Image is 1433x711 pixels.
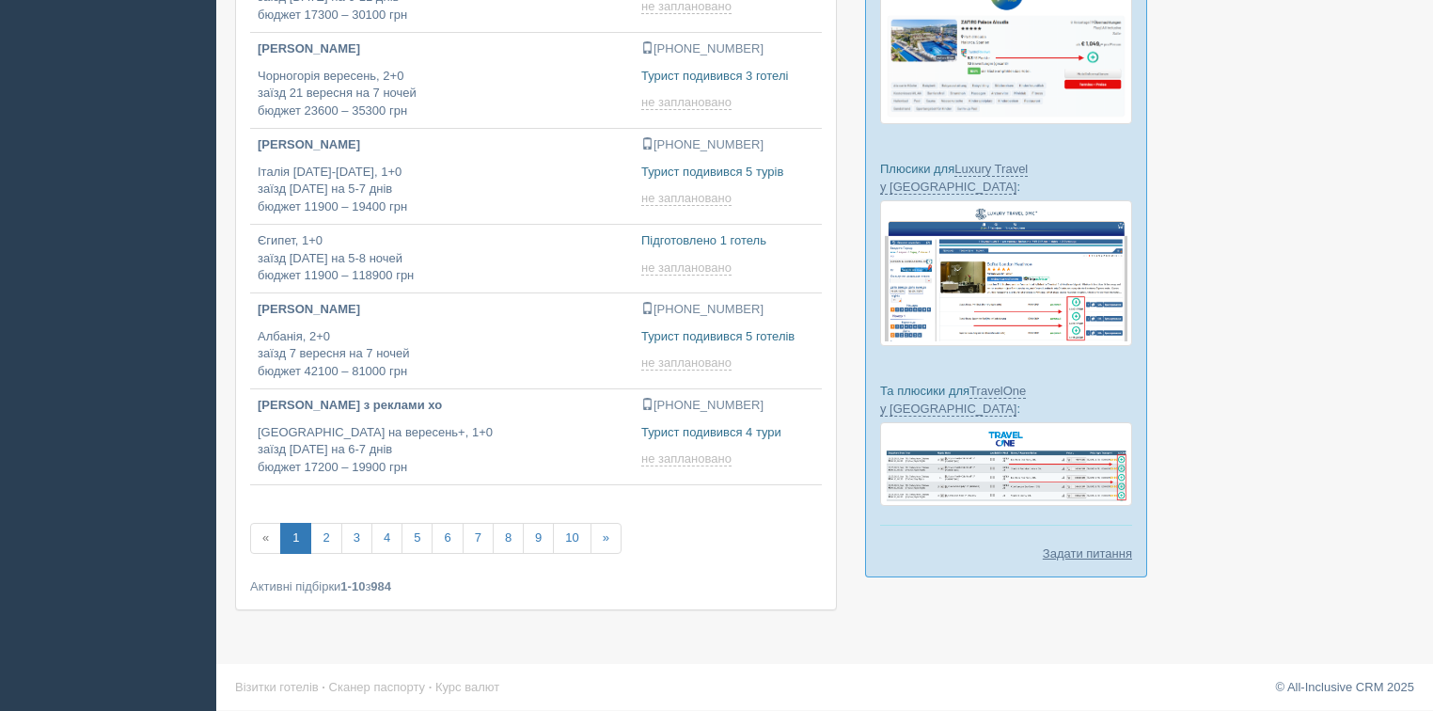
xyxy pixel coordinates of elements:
a: » [591,523,622,554]
a: Візитки готелів [235,680,319,694]
a: 8 [493,523,524,554]
p: Плюсики для : [880,160,1132,196]
p: [PHONE_NUMBER] [641,301,814,319]
a: не заплановано [641,261,735,276]
p: [PHONE_NUMBER] [641,40,814,58]
p: [PHONE_NUMBER] [641,397,814,415]
p: [PERSON_NAME] [258,301,626,319]
a: [PERSON_NAME] з реклами хо [GEOGRAPHIC_DATA] на вересень+, 1+0заїзд [DATE] на 6-7 днівбюджет 1720... [250,389,634,484]
p: Турист подивився 5 турів [641,164,814,182]
p: Підготовлено 1 готель [641,232,814,250]
img: luxury-travel-%D0%BF%D0%BE%D0%B4%D0%B1%D0%BE%D1%80%D0%BA%D0%B0-%D1%81%D1%80%D0%BC-%D0%B4%D0%BB%D1... [880,200,1132,345]
p: Італія [DATE]-[DATE], 1+0 заїзд [DATE] на 5-7 днів бюджет 11900 – 19400 грн [258,164,626,216]
a: © All-Inclusive CRM 2025 [1275,680,1414,694]
p: Чорногорія вересень, 2+0 заїзд 21 вересня на 7 ночей бюджет 23600 – 35300 грн [258,68,626,120]
a: Єгипет, 1+0заїзд [DATE] на 5-8 ночейбюджет 11900 – 118900 грн [250,225,634,292]
p: [PERSON_NAME] з реклами хо [258,397,626,415]
a: не заплановано [641,191,735,206]
span: · [429,680,433,694]
a: 2 [310,523,341,554]
span: « [250,523,281,554]
a: не заплановано [641,451,735,466]
a: Задати питання [1043,545,1132,562]
p: Албанія, 2+0 заїзд 7 вересня на 7 ночей бюджет 42100 – 81000 грн [258,328,626,381]
span: не заплановано [641,451,732,466]
a: 9 [523,523,554,554]
a: [PERSON_NAME] Італія [DATE]-[DATE], 1+0заїзд [DATE] на 5-7 днівбюджет 11900 – 19400 грн [250,129,634,224]
a: не заплановано [641,355,735,371]
p: Та плюсики для : [880,382,1132,418]
span: не заплановано [641,261,732,276]
a: 5 [402,523,433,554]
a: [PERSON_NAME] Чорногорія вересень, 2+0заїзд 21 вересня на 7 ночейбюджет 23600 – 35300 грн [250,33,634,128]
p: [GEOGRAPHIC_DATA] на вересень+, 1+0 заїзд [DATE] на 6-7 днів бюджет 17200 – 19900 грн [258,424,626,477]
p: [PERSON_NAME] [258,40,626,58]
p: Турист подивився 4 тури [641,424,814,442]
a: 10 [553,523,591,554]
span: не заплановано [641,355,732,371]
p: Єгипет, 1+0 заїзд [DATE] на 5-8 ночей бюджет 11900 – 118900 грн [258,232,626,285]
p: [PHONE_NUMBER] [641,136,814,154]
p: Турист подивився 3 готелі [641,68,814,86]
a: 4 [371,523,402,554]
img: travel-one-%D0%BF%D1%96%D0%B4%D0%B1%D1%96%D1%80%D0%BA%D0%B0-%D1%81%D1%80%D0%BC-%D0%B4%D0%BB%D1%8F... [880,422,1132,506]
a: Сканер паспорту [329,680,425,694]
p: [PERSON_NAME] [258,136,626,154]
b: 1-10 [340,579,365,593]
p: Турист подивився 5 готелів [641,328,814,346]
a: 3 [341,523,372,554]
a: 7 [463,523,494,554]
div: Активні підбірки з [250,577,822,595]
a: Курс валют [435,680,499,694]
a: Luxury Travel у [GEOGRAPHIC_DATA] [880,162,1028,195]
a: TravelOne у [GEOGRAPHIC_DATA] [880,384,1026,417]
a: 1 [280,523,311,554]
a: 6 [432,523,463,554]
a: не заплановано [641,95,735,110]
a: [PERSON_NAME] Албанія, 2+0заїзд 7 вересня на 7 ночейбюджет 42100 – 81000 грн [250,293,634,388]
b: 984 [370,579,391,593]
span: не заплановано [641,191,732,206]
span: не заплановано [641,95,732,110]
span: · [322,680,325,694]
